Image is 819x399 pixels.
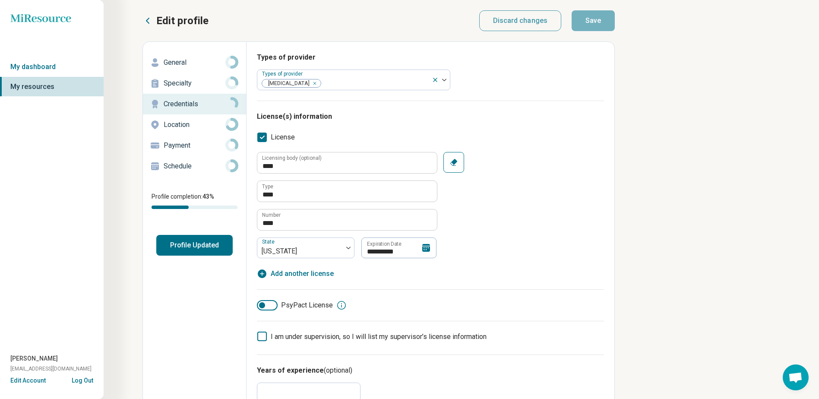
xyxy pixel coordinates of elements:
[324,366,352,374] span: (optional)
[164,140,225,151] p: Payment
[143,114,246,135] a: Location
[10,365,92,373] span: [EMAIL_ADDRESS][DOMAIN_NAME]
[164,78,225,89] p: Specialty
[257,365,604,376] h3: Years of experience
[257,300,333,310] label: PsyPact License
[10,376,46,385] button: Edit Account
[143,187,246,214] div: Profile completion:
[257,52,604,63] h3: Types of provider
[271,332,487,341] span: I am under supervision, so I will list my supervisor’s license information
[164,99,225,109] p: Credentials
[164,57,225,68] p: General
[479,10,562,31] button: Discard changes
[143,52,246,73] a: General
[10,354,58,363] span: [PERSON_NAME]
[257,181,437,202] input: credential.licenses.0.name
[164,120,225,130] p: Location
[271,132,295,142] span: License
[152,206,237,209] div: Profile completion
[156,14,209,28] p: Edit profile
[262,184,273,189] label: Type
[262,239,276,245] label: State
[142,14,209,28] button: Edit profile
[783,364,809,390] div: Open chat
[143,94,246,114] a: Credentials
[143,73,246,94] a: Specialty
[257,269,334,279] button: Add another license
[262,155,322,161] label: Licensing body (optional)
[143,156,246,177] a: Schedule
[143,135,246,156] a: Payment
[257,111,604,122] h3: License(s) information
[572,10,615,31] button: Save
[202,193,214,200] span: 43 %
[72,376,93,383] button: Log Out
[156,235,233,256] button: Profile Updated
[271,269,334,279] span: Add another license
[262,79,312,88] span: [MEDICAL_DATA]
[262,71,304,77] label: Types of provider
[164,161,225,171] p: Schedule
[262,212,281,218] label: Number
